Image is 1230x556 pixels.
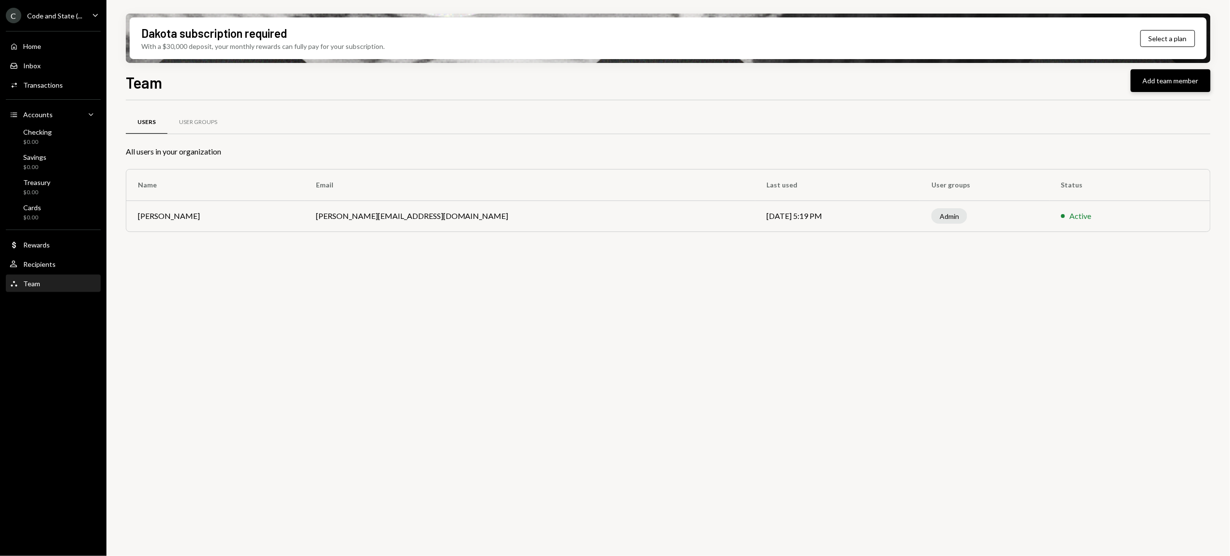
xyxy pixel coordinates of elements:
[6,236,101,253] a: Rewards
[141,25,287,41] div: Dakota subscription required
[6,275,101,292] a: Team
[304,201,755,232] td: [PERSON_NAME][EMAIL_ADDRESS][DOMAIN_NAME]
[23,110,53,119] div: Accounts
[23,260,56,268] div: Recipients
[6,106,101,123] a: Accounts
[23,163,46,171] div: $0.00
[931,208,967,224] div: Admin
[23,153,46,161] div: Savings
[1050,170,1162,201] th: Status
[126,146,1211,157] div: All users in your organization
[141,41,385,51] div: With a $30,000 deposit, your monthly rewards can fully pay for your subscription.
[23,214,41,222] div: $0.00
[23,128,52,136] div: Checking
[126,110,167,135] a: Users
[23,178,50,186] div: Treasury
[1070,210,1092,222] div: Active
[6,37,101,55] a: Home
[23,188,50,197] div: $0.00
[6,125,101,148] a: Checking$0.00
[23,138,52,146] div: $0.00
[1131,69,1211,92] button: Add team member
[126,170,304,201] th: Name
[179,118,217,126] div: User Groups
[27,12,82,20] div: Code and State (...
[167,110,229,135] a: User Groups
[6,255,101,273] a: Recipients
[23,203,41,212] div: Cards
[6,150,101,173] a: Savings$0.00
[6,175,101,199] a: Treasury$0.00
[23,241,50,249] div: Rewards
[920,170,1049,201] th: User groups
[304,170,755,201] th: Email
[6,76,101,93] a: Transactions
[23,62,41,70] div: Inbox
[6,201,101,224] a: Cards$0.00
[137,118,156,126] div: Users
[6,8,21,23] div: C
[1140,30,1195,47] button: Select a plan
[23,42,41,50] div: Home
[23,279,40,288] div: Team
[755,201,920,232] td: [DATE] 5:19 PM
[126,201,304,232] td: [PERSON_NAME]
[6,57,101,74] a: Inbox
[126,73,162,92] h1: Team
[23,81,63,89] div: Transactions
[755,170,920,201] th: Last used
